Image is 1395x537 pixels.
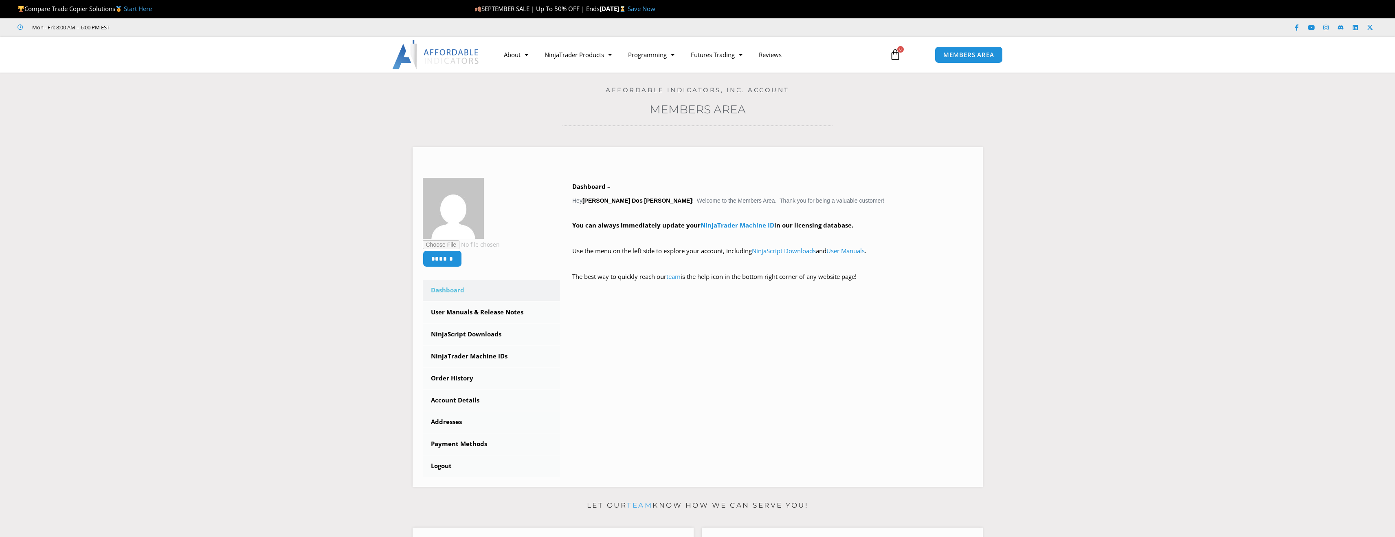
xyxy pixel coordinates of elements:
[18,4,152,13] span: Compare Trade Copier Solutions
[423,178,484,239] img: c39c8ddedc70301cf1980d047c64a80624ce35373e3bf1909ba5ef880e14724a
[627,501,652,509] a: team
[30,22,110,32] span: Mon - Fri: 8:00 AM – 6:00 PM EST
[536,45,620,64] a: NinjaTrader Products
[496,45,880,64] nav: Menu
[423,280,560,477] nav: Account pages
[413,499,983,512] p: Let our know how we can serve you!
[392,40,480,69] img: LogoAI | Affordable Indicators – NinjaTrader
[423,346,560,367] a: NinjaTrader Machine IDs
[572,245,973,268] p: Use the menu on the left side to explore your account, including and .
[475,4,600,13] span: SEPTEMBER SALE | Up To 50% OFF | Ends
[572,181,973,294] div: Hey ! Welcome to the Members Area. Thank you for being a valuable customer!
[116,6,122,12] img: 🥇
[572,271,973,294] p: The best way to quickly reach our is the help icon in the bottom right corner of any website page!
[475,6,481,12] img: 🍂
[124,4,152,13] a: Start Here
[650,102,746,116] a: Members Area
[897,46,904,53] span: 0
[423,455,560,477] a: Logout
[826,247,865,255] a: User Manuals
[628,4,655,13] a: Save Now
[582,197,692,204] strong: [PERSON_NAME] Dos [PERSON_NAME]
[18,6,24,12] img: 🏆
[701,221,774,229] a: NinjaTrader Machine ID
[752,247,816,255] a: NinjaScript Downloads
[572,221,853,229] strong: You can always immediately update your in our licensing database.
[423,433,560,455] a: Payment Methods
[606,86,789,94] a: Affordable Indicators, Inc. Account
[423,411,560,433] a: Addresses
[943,52,994,58] span: MEMBERS AREA
[572,182,611,190] b: Dashboard –
[935,46,1003,63] a: MEMBERS AREA
[423,302,560,323] a: User Manuals & Release Notes
[496,45,536,64] a: About
[620,45,683,64] a: Programming
[877,43,913,66] a: 0
[620,6,626,12] img: ⌛
[666,272,681,281] a: team
[600,4,628,13] strong: [DATE]
[423,280,560,301] a: Dashboard
[683,45,751,64] a: Futures Trading
[751,45,790,64] a: Reviews
[423,368,560,389] a: Order History
[423,324,560,345] a: NinjaScript Downloads
[423,390,560,411] a: Account Details
[121,23,243,31] iframe: Customer reviews powered by Trustpilot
